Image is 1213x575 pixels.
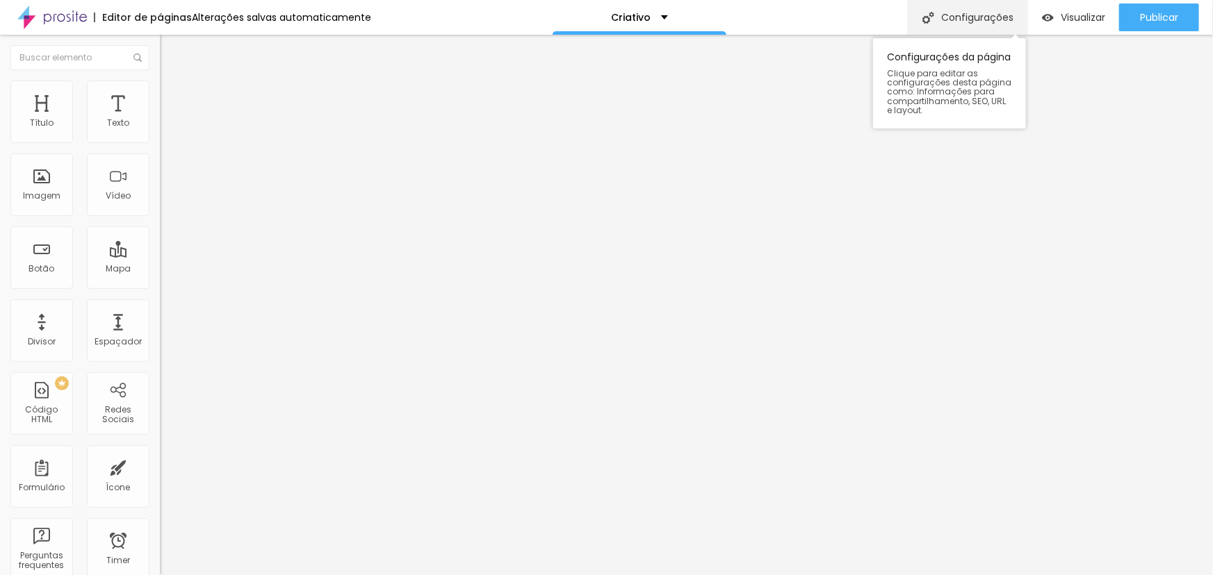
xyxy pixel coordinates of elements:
span: Clique para editar as configurações desta página como: Informações para compartilhamento, SEO, UR... [887,69,1012,115]
button: Publicar [1119,3,1199,31]
div: Configurações da página [873,38,1026,128]
img: view-1.svg [1042,12,1054,24]
div: Editor de páginas [94,12,192,22]
div: Título [30,118,54,128]
div: Timer [106,556,130,565]
button: Visualizar [1028,3,1119,31]
div: Formulário [19,483,65,492]
div: Código HTML [14,405,69,425]
img: Icone [922,12,934,24]
div: Vídeo [106,191,131,201]
div: Espaçador [95,337,142,347]
div: Mapa [106,264,131,274]
div: Divisor [28,337,56,347]
iframe: Editor [160,35,1213,575]
div: Alterações salvas automaticamente [192,12,371,22]
div: Perguntas frequentes [14,551,69,571]
p: Criativo [611,12,651,22]
div: Redes Sociais [90,405,145,425]
div: Texto [107,118,129,128]
div: Botão [29,264,55,274]
input: Buscar elemento [10,45,149,70]
img: Icone [133,53,142,62]
div: Imagem [23,191,60,201]
span: Visualizar [1061,12,1105,23]
span: Publicar [1140,12,1178,23]
div: Ícone [106,483,131,492]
